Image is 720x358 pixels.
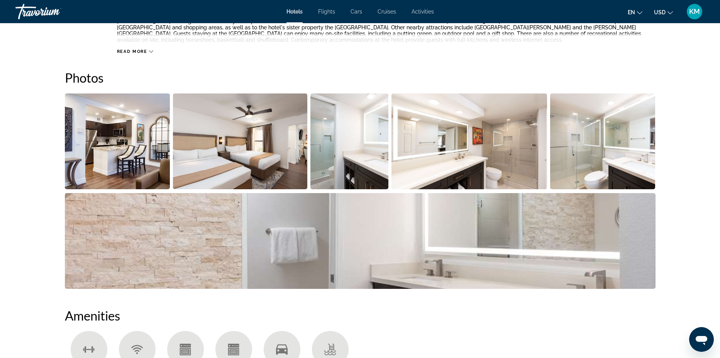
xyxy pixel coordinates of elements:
[378,8,396,15] a: Cruises
[117,49,147,54] span: Read more
[628,7,642,18] button: Change language
[628,9,635,15] span: en
[117,12,656,43] p: Close to the action of the [GEOGRAPHIC_DATA], yet far enough away to offer peace and relaxation, ...
[65,308,656,323] h2: Amenities
[65,10,98,45] div: Description
[654,7,673,18] button: Change currency
[15,2,93,22] a: Travorium
[689,327,714,352] iframe: Button to launch messaging window
[689,8,700,15] span: KM
[550,93,656,190] button: Open full-screen image slider
[351,8,362,15] a: Cars
[684,3,705,20] button: User Menu
[117,49,154,54] button: Read more
[65,193,656,289] button: Open full-screen image slider
[412,8,434,15] a: Activities
[173,93,307,190] button: Open full-screen image slider
[654,9,666,15] span: USD
[286,8,303,15] a: Hotels
[65,70,656,85] h2: Photos
[310,93,389,190] button: Open full-screen image slider
[391,93,547,190] button: Open full-screen image slider
[65,93,170,190] button: Open full-screen image slider
[318,8,335,15] a: Flights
